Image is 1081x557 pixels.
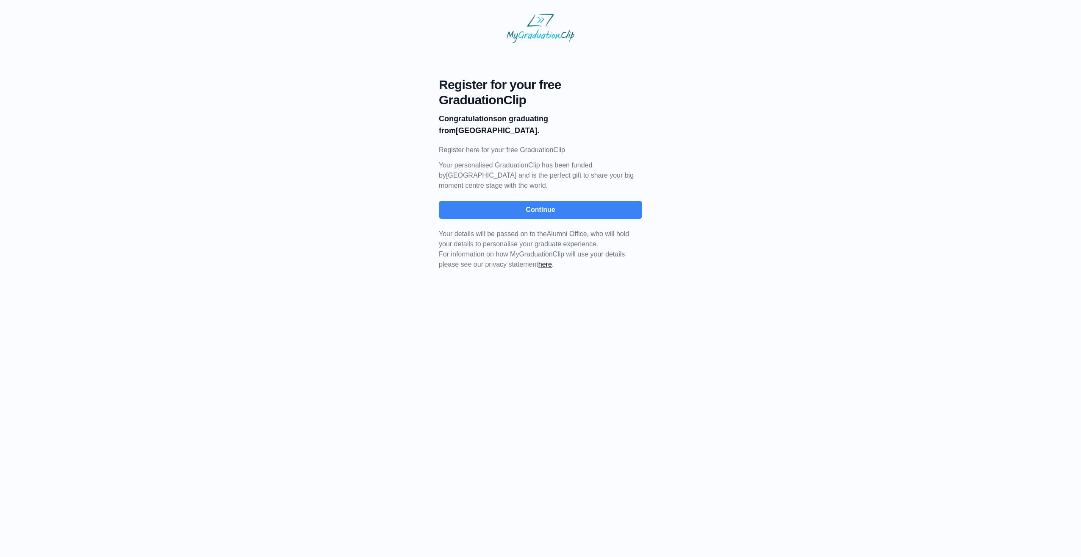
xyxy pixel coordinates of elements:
button: Continue [439,201,642,219]
span: Register for your free [439,77,642,92]
b: Congratulations [439,114,497,123]
p: on graduating from [GEOGRAPHIC_DATA]. [439,113,642,136]
span: For information on how MyGraduationClip will use your details please see our privacy statement . [439,230,629,268]
span: Alumni Office [547,230,587,237]
span: GraduationClip [439,92,642,108]
span: Your details will be passed on to the , who will hold your details to personalise your graduate e... [439,230,629,248]
a: here [538,261,552,268]
p: Your personalised GraduationClip has been funded by [GEOGRAPHIC_DATA] and is the perfect gift to ... [439,160,642,191]
p: Register here for your free GraduationClip [439,145,642,155]
img: MyGraduationClip [507,14,574,43]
